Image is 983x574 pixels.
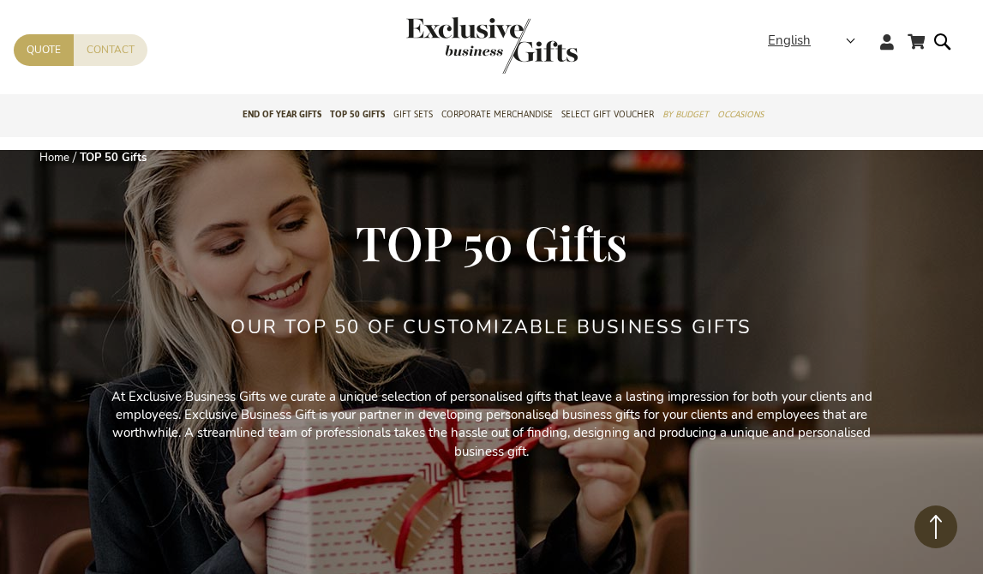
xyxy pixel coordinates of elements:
span: TOP 50 Gifts [356,210,627,273]
a: By Budget [662,94,709,137]
a: Gift Sets [393,94,433,137]
a: Occasions [717,94,764,137]
span: Select Gift Voucher [561,105,654,123]
strong: TOP 50 Gifts [80,150,147,165]
a: TOP 50 Gifts [330,94,385,137]
span: English [768,31,811,51]
span: Corporate Merchandise [441,105,553,123]
p: At Exclusive Business Gifts we curate a unique selection of personalised gifts that leave a lasti... [106,388,878,462]
a: Home [39,150,69,165]
span: End of year gifts [243,105,321,123]
span: TOP 50 Gifts [330,105,385,123]
a: store logo [406,17,492,74]
span: Gift Sets [393,105,433,123]
a: Contact [74,34,147,66]
img: Exclusive Business gifts logo [406,17,578,74]
a: Select Gift Voucher [561,94,654,137]
span: By Budget [662,105,709,123]
a: Corporate Merchandise [441,94,553,137]
h2: Our TOP 50 of Customizable Business Gifts [231,317,752,338]
span: Occasions [717,105,764,123]
a: End of year gifts [243,94,321,137]
a: Quote [14,34,74,66]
